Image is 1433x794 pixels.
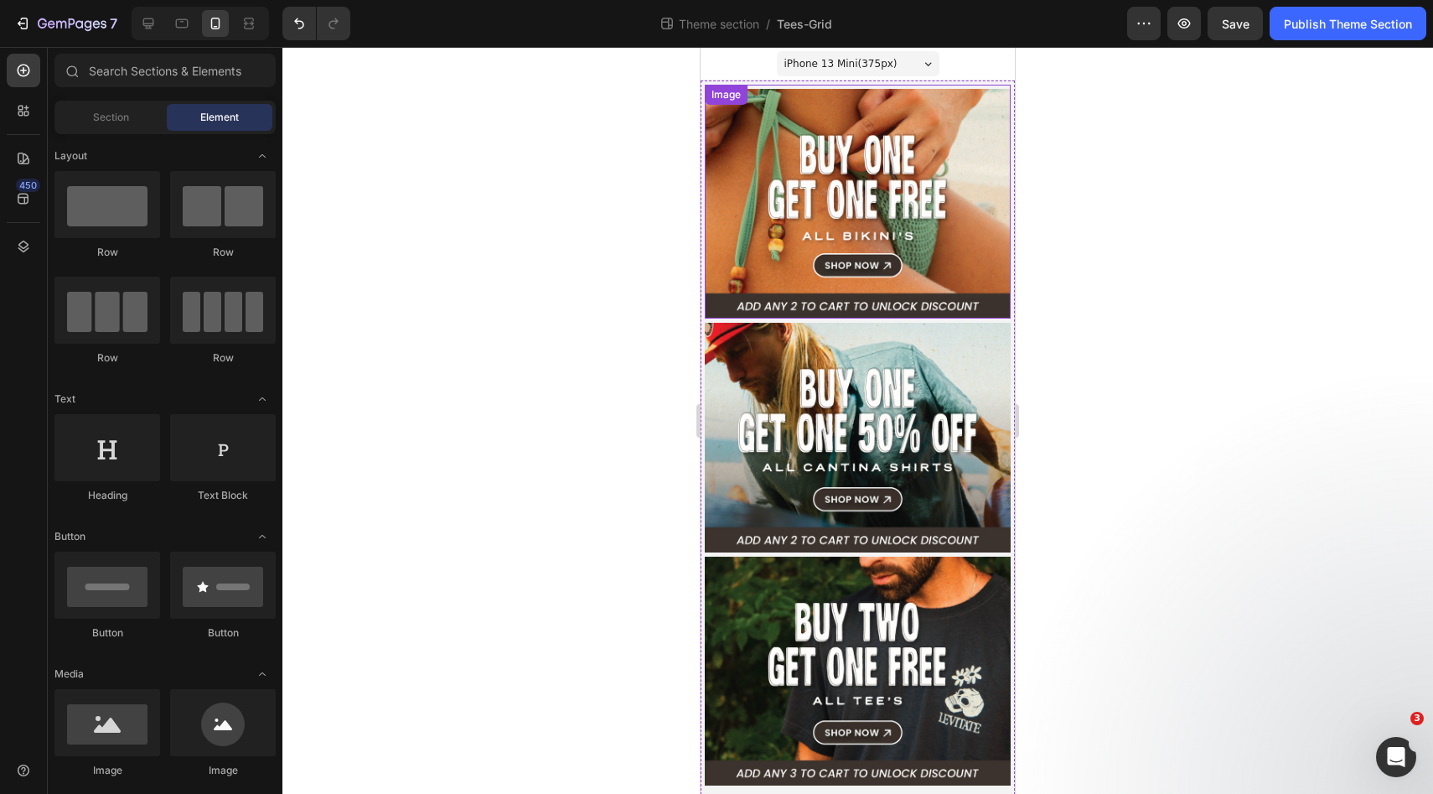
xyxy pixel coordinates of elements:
iframe: Intercom live chat [1376,737,1416,777]
div: 450 [16,179,40,192]
span: Toggle open [249,143,276,169]
div: Text Block [170,488,276,503]
div: Row [170,350,276,366]
iframe: Design area [701,47,1015,794]
span: Layout [54,148,87,163]
button: 7 [7,7,125,40]
div: Row [170,245,276,260]
div: Publish Theme Section [1284,15,1412,33]
div: Row [54,245,160,260]
div: Row [54,350,160,366]
span: 3 [1410,712,1424,725]
div: Heading [54,488,160,503]
div: Button [170,625,276,641]
div: Image [54,763,160,778]
span: Button [54,529,85,544]
span: / [766,15,770,33]
p: 7 [110,13,117,34]
span: Theme section [675,15,763,33]
span: Media [54,667,84,682]
span: Element [200,110,239,125]
span: Toggle open [249,386,276,413]
div: Button [54,625,160,641]
span: Section [93,110,129,125]
div: Undo/Redo [282,7,350,40]
span: Toggle open [249,661,276,688]
span: Toggle open [249,523,276,550]
span: Save [1222,17,1249,31]
span: Text [54,392,75,407]
span: Tees-Grid [777,15,832,33]
input: Search Sections & Elements [54,54,276,87]
button: Save [1208,7,1263,40]
div: Image [170,763,276,778]
button: Publish Theme Section [1270,7,1426,40]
